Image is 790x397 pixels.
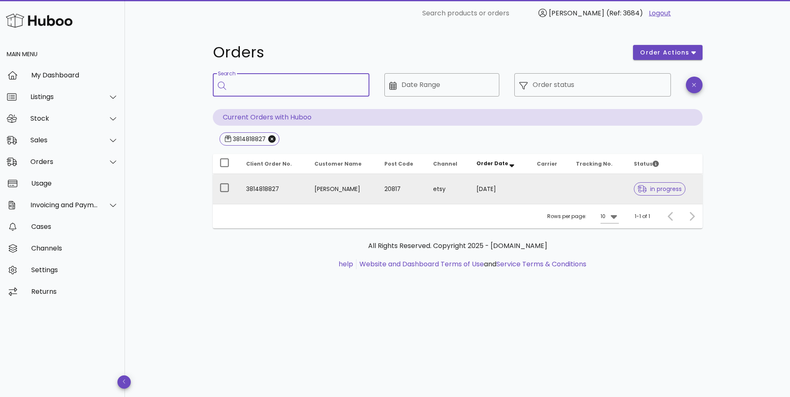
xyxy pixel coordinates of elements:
[601,213,606,220] div: 10
[638,186,682,192] span: in progress
[576,160,613,167] span: Tracking No.
[470,154,531,174] th: Order Date: Sorted descending. Activate to remove sorting.
[31,244,118,252] div: Channels
[30,158,98,166] div: Orders
[339,259,353,269] a: help
[378,154,426,174] th: Post Code
[231,135,266,143] div: 3814818827
[239,154,308,174] th: Client Order No.
[314,160,361,167] span: Customer Name
[31,71,118,79] div: My Dashboard
[601,210,619,223] div: 10Rows per page:
[31,288,118,295] div: Returns
[426,154,470,174] th: Channel
[549,8,604,18] span: [PERSON_NAME]
[470,174,531,204] td: [DATE]
[359,259,484,269] a: Website and Dashboard Terms of Use
[476,160,508,167] span: Order Date
[30,93,98,101] div: Listings
[547,204,619,228] div: Rows per page:
[30,201,98,209] div: Invoicing and Payments
[213,109,703,126] p: Current Orders with Huboo
[218,71,235,77] label: Search
[268,135,276,143] button: Close
[627,154,702,174] th: Status
[537,160,557,167] span: Carrier
[433,160,457,167] span: Channel
[426,174,470,204] td: etsy
[308,154,378,174] th: Customer Name
[569,154,627,174] th: Tracking No.
[635,213,650,220] div: 1-1 of 1
[633,45,702,60] button: order actions
[640,48,690,57] span: order actions
[239,174,308,204] td: 3814818827
[606,8,643,18] span: (Ref: 3684)
[496,259,586,269] a: Service Terms & Conditions
[6,12,72,30] img: Huboo Logo
[31,179,118,187] div: Usage
[219,241,696,251] p: All Rights Reserved. Copyright 2025 - [DOMAIN_NAME]
[246,160,292,167] span: Client Order No.
[378,174,426,204] td: 20817
[530,154,569,174] th: Carrier
[384,160,413,167] span: Post Code
[634,160,659,167] span: Status
[30,114,98,122] div: Stock
[649,8,671,18] a: Logout
[30,136,98,144] div: Sales
[356,259,586,269] li: and
[308,174,378,204] td: [PERSON_NAME]
[213,45,623,60] h1: Orders
[31,223,118,231] div: Cases
[31,266,118,274] div: Settings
